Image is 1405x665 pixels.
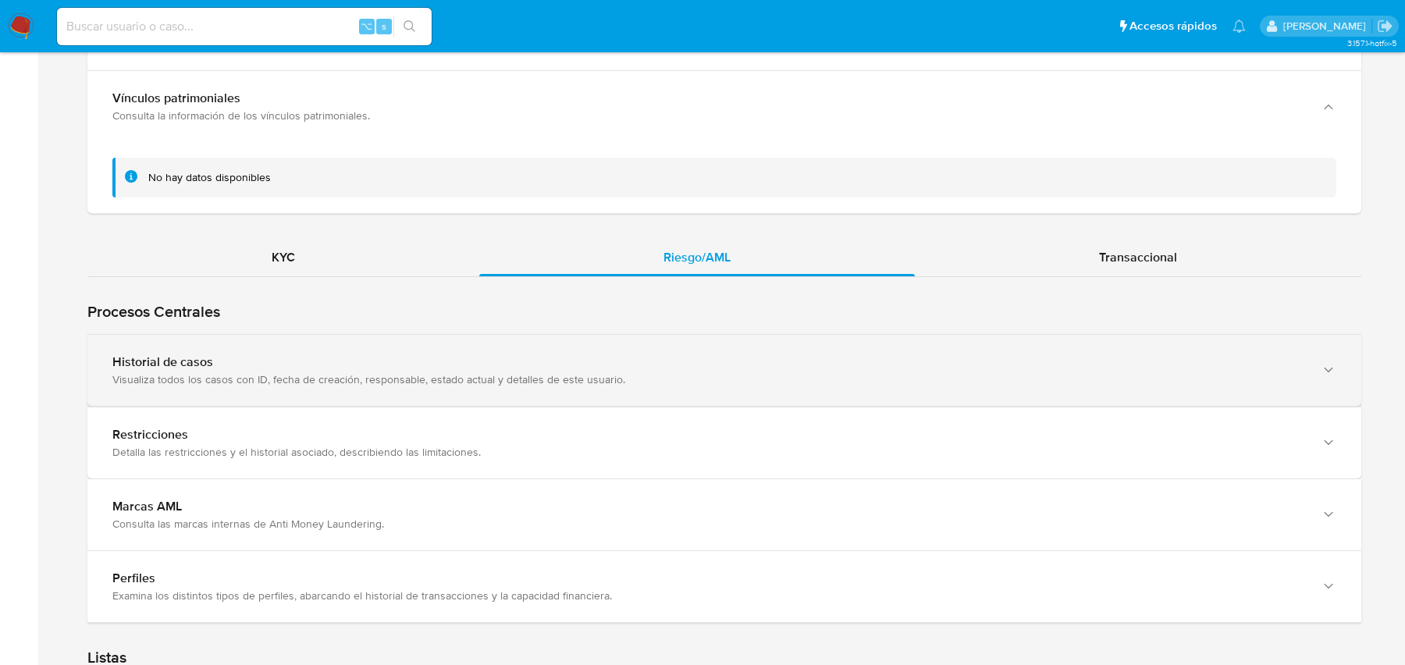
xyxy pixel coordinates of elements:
a: Notificaciones [1232,20,1246,33]
span: Transaccional [1099,248,1177,266]
span: Riesgo/AML [663,248,731,266]
span: 3.157.1-hotfix-5 [1347,37,1397,49]
span: ⌥ [361,19,372,34]
div: Examina los distintos tipos de perfiles, abarcando el historial de transacciones y la capacidad f... [112,589,1305,603]
div: Detalla las restricciones y el historial asociado, describiendo las limitaciones. [112,445,1305,459]
span: KYC [272,248,295,266]
a: Salir [1377,18,1393,34]
p: juan.calo@mercadolibre.com [1283,19,1371,34]
h1: Procesos Centrales [87,302,1361,322]
div: Perfiles [112,571,1305,586]
button: search-icon [393,16,425,37]
button: RestriccionesDetalla las restricciones y el historial asociado, describiendo las limitaciones. [87,407,1361,478]
button: PerfilesExamina los distintos tipos de perfiles, abarcando el historial de transacciones y la cap... [87,551,1361,622]
span: s [382,19,386,34]
span: Accesos rápidos [1129,18,1217,34]
input: Buscar usuario o caso... [57,16,432,37]
div: Restricciones [112,427,1305,443]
